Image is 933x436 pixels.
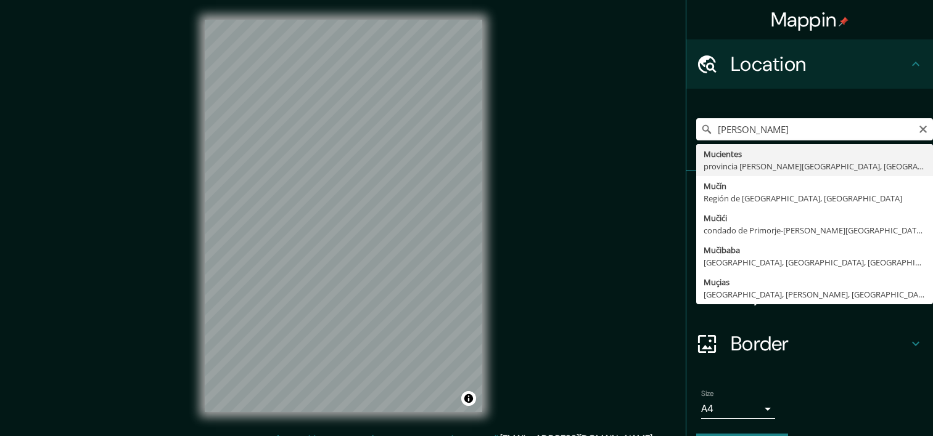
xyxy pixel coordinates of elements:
[704,160,926,172] div: provincia [PERSON_NAME][GEOGRAPHIC_DATA], [GEOGRAPHIC_DATA]
[839,17,849,26] img: pin-icon.png
[704,180,926,192] div: Mučín
[461,391,476,406] button: Toggle attribution
[918,123,928,134] button: Clear
[823,388,919,422] iframe: Help widget launcher
[701,399,775,419] div: A4
[704,256,926,268] div: [GEOGRAPHIC_DATA], [GEOGRAPHIC_DATA], [GEOGRAPHIC_DATA]
[731,331,908,356] h4: Border
[686,39,933,89] div: Location
[704,276,926,288] div: Muçias
[704,192,926,204] div: Región de [GEOGRAPHIC_DATA], [GEOGRAPHIC_DATA]
[731,282,908,307] h4: Layout
[704,224,926,236] div: condado de Primorje-[PERSON_NAME][GEOGRAPHIC_DATA][PERSON_NAME], [GEOGRAPHIC_DATA]
[704,148,926,160] div: Mucientes
[771,7,849,32] h4: Mappin
[704,288,926,301] div: [GEOGRAPHIC_DATA], [PERSON_NAME], [GEOGRAPHIC_DATA]
[686,220,933,270] div: Style
[205,20,482,412] canvas: Map
[686,319,933,368] div: Border
[696,118,933,140] input: Pick your city or area
[701,389,714,399] label: Size
[704,212,926,224] div: Mučići
[686,171,933,220] div: Pins
[704,244,926,256] div: Mučibaba
[686,270,933,319] div: Layout
[731,52,908,76] h4: Location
